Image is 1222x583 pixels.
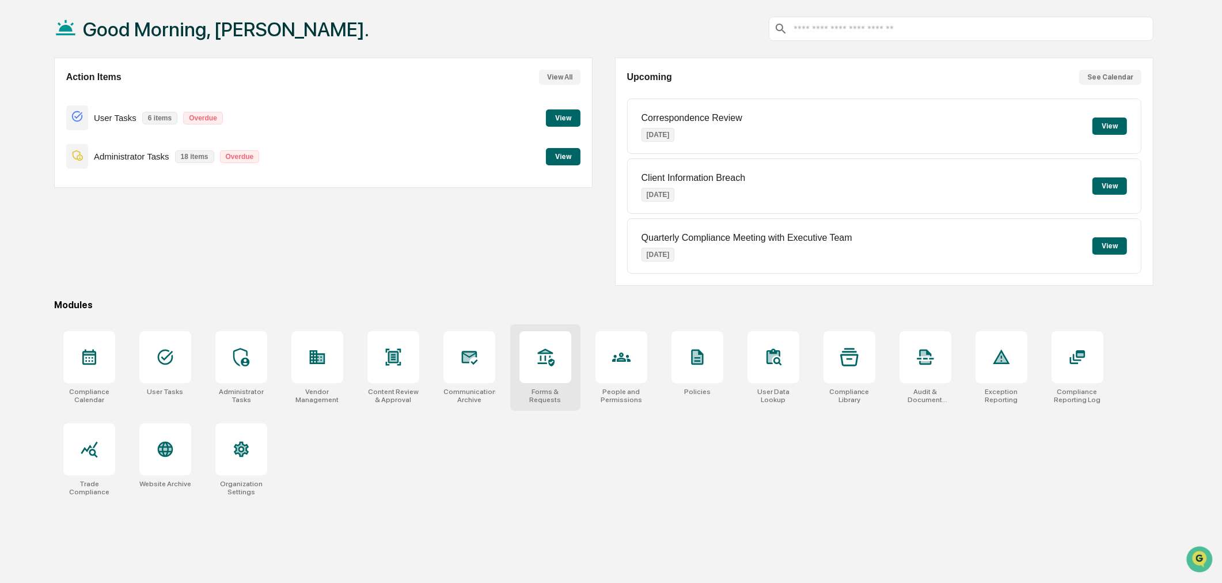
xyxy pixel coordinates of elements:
[823,388,875,404] div: Compliance Library
[95,219,143,230] span: Attestations
[546,109,580,127] button: View
[642,113,742,123] p: Correspondence Review
[595,388,647,404] div: People and Permissions
[976,388,1027,404] div: Exception Reporting
[900,388,951,404] div: Audit & Document Logs
[1092,177,1127,195] button: View
[1079,70,1141,85] button: See Calendar
[84,220,93,229] div: 🗄️
[63,388,115,404] div: Compliance Calendar
[183,112,223,124] p: Overdue
[63,480,115,496] div: Trade Compliance
[1092,118,1127,135] button: View
[539,70,580,85] button: View All
[142,112,177,124] p: 6 items
[215,480,267,496] div: Organization Settings
[546,150,580,161] a: View
[83,18,369,41] h1: Good Morning, [PERSON_NAME].
[627,72,672,82] h2: Upcoming
[12,162,32,183] img: 1746055101610-c473b297-6a78-478c-a979-82029cc54cd1
[12,98,210,116] p: How can we help?
[94,113,136,123] p: User Tasks
[642,173,746,183] p: Client Information Breach
[39,173,146,183] div: We're available if you need us!
[220,150,260,163] p: Overdue
[291,388,343,404] div: Vendor Management
[81,268,139,278] a: Powered byPylon
[215,388,267,404] div: Administrator Tasks
[12,242,21,251] div: 🔎
[519,388,571,404] div: Forms & Requests
[1092,237,1127,255] button: View
[1185,545,1216,576] iframe: Open customer support
[12,220,21,229] div: 🖐️
[79,214,147,235] a: 🗄️Attestations
[7,236,77,257] a: 🔎Data Lookup
[443,388,495,404] div: Communications Archive
[367,388,419,404] div: Content Review & Approval
[115,269,139,278] span: Pylon
[39,162,189,173] div: Start new chat
[642,233,852,243] p: Quarterly Compliance Meeting with Executive Team
[139,480,191,488] div: Website Archive
[684,388,711,396] div: Policies
[54,300,1154,311] div: Modules
[66,72,122,82] h2: Action Items
[7,214,79,235] a: 🖐️Preclearance
[196,165,210,179] button: Start new chat
[1052,388,1103,404] div: Compliance Reporting Log
[642,128,675,142] p: [DATE]
[546,112,580,123] a: View
[642,188,675,202] p: [DATE]
[642,248,675,262] p: [DATE]
[747,388,799,404] div: User Data Lookup
[23,219,74,230] span: Preclearance
[23,241,73,252] span: Data Lookup
[94,152,169,161] p: Administrator Tasks
[175,150,214,163] p: 18 items
[12,63,35,86] img: Greenboard
[147,388,183,396] div: User Tasks
[546,148,580,165] button: View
